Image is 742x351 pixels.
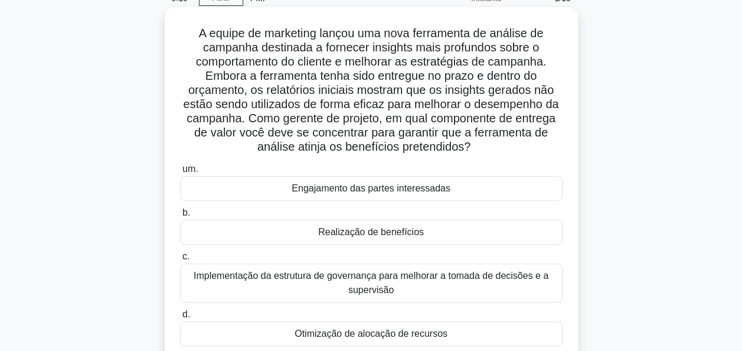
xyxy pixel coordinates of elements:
div: Implementação da estrutura de governança para melhorar a tomada de decisões e a supervisão [180,264,563,303]
div: Otimização de alocação de recursos [180,321,563,346]
span: d. [182,309,190,319]
span: b. [182,207,190,217]
span: c. [182,251,189,261]
span: um. [182,164,198,174]
div: Engajamento das partes interessadas [180,176,563,201]
div: Realização de benefícios [180,220,563,245]
font: A equipe de marketing lançou uma nova ferramenta de análise de campanha destinada a fornecer insi... [184,27,559,153]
